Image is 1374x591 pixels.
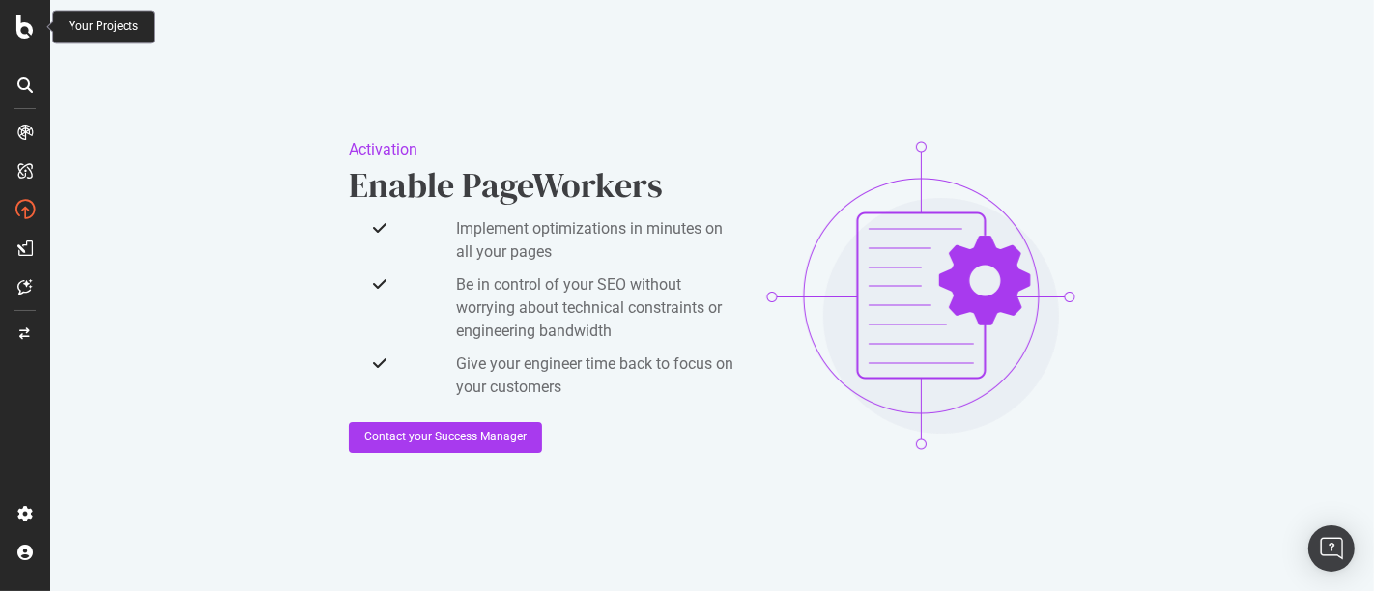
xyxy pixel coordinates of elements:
span: Implement optimizations in minutes on all your pages [456,217,735,264]
span: Give your engineer time back to focus on your customers [456,352,735,399]
div: Your Projects [69,18,138,35]
img: 6ovPDZfB.png [766,141,1075,450]
div: Open Intercom Messenger [1308,525,1355,572]
div: Enable PageWorkers [349,161,735,210]
div: Contact your Success Manager [364,429,527,445]
button: Contact your Success Manager [349,422,542,453]
span: Be in control of your SEO without worrying about technical constraints or engineering bandwidth [456,273,735,343]
div: Activation [349,138,735,161]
